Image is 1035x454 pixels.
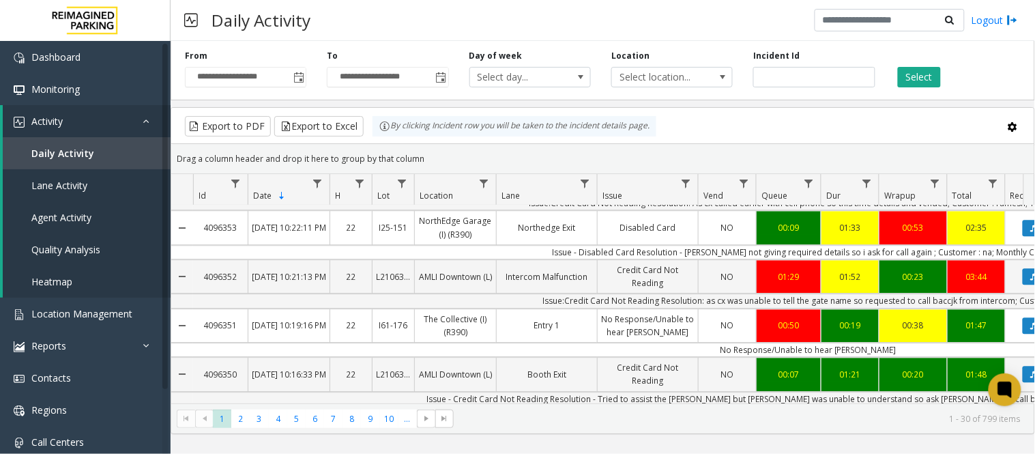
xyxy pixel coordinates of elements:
[14,117,25,128] img: 'icon'
[393,174,411,193] a: Lot Filter Menu
[1010,190,1026,201] span: Rec.
[884,190,916,201] span: Wrapup
[3,201,171,233] a: Agent Activity
[199,190,206,201] span: Id
[14,85,25,96] img: 'icon'
[253,190,272,201] span: Date
[757,267,821,287] a: 01:29
[415,309,496,342] a: The Collective (I) (R390)
[721,320,734,331] span: NO
[31,179,87,192] span: Lane Activity
[435,410,454,429] span: Go to the last page
[205,3,317,37] h3: Daily Activity
[760,368,817,381] div: 00:07
[475,174,493,193] a: Location Filter Menu
[826,190,841,201] span: Dur
[825,368,875,381] div: 01:21
[757,365,821,384] a: 00:07
[825,319,875,332] div: 00:19
[611,50,650,62] label: Location
[361,410,379,428] span: Page 9
[948,365,1005,384] a: 01:48
[227,174,245,193] a: Id Filter Menu
[377,190,390,201] span: Lot
[757,315,821,335] a: 00:50
[825,270,875,283] div: 01:52
[373,218,414,238] a: I25-151
[335,190,341,201] span: H
[351,174,369,193] a: H Filter Menu
[291,68,306,87] span: Toggle popup
[308,174,327,193] a: Date Filter Menu
[951,221,1002,234] div: 02:35
[948,218,1005,238] a: 02:35
[703,190,723,201] span: Vend
[193,267,248,287] a: 4096352
[699,218,756,238] a: NO
[951,270,1002,283] div: 03:44
[821,218,879,238] a: 01:33
[497,365,597,384] a: Booth Exit
[3,137,171,169] a: Daily Activity
[171,304,193,347] a: Collapse Details
[171,255,193,298] a: Collapse Details
[948,315,1005,335] a: 01:47
[879,315,947,335] a: 00:38
[330,365,372,384] a: 22
[598,309,698,342] a: No Response/Unable to hear [PERSON_NAME]
[1007,13,1018,27] img: logout
[31,243,100,256] span: Quality Analysis
[497,267,597,287] a: Intercom Malfunction
[879,267,947,287] a: 00:23
[879,365,947,384] a: 00:20
[373,315,414,335] a: I61-176
[14,341,25,352] img: 'icon'
[898,67,941,87] button: Select
[330,267,372,287] a: 22
[821,267,879,287] a: 01:52
[31,51,81,63] span: Dashboard
[373,267,414,287] a: L21063900
[330,315,372,335] a: 22
[598,260,698,293] a: Credit Card Not Reading
[753,50,800,62] label: Incident Id
[193,218,248,238] a: 4096353
[342,410,361,428] span: Page 8
[379,121,390,132] img: infoIcon.svg
[699,267,756,287] a: NO
[883,221,944,234] div: 00:53
[31,436,84,449] span: Call Centers
[31,211,91,224] span: Agent Activity
[883,270,944,283] div: 00:23
[327,50,338,62] label: To
[612,68,708,87] span: Select location...
[193,315,248,335] a: 4096351
[31,371,71,384] span: Contacts
[415,267,496,287] a: AMLI Downtown (L)
[757,218,821,238] a: 00:09
[248,267,330,287] a: [DATE] 10:21:13 PM
[699,365,756,384] a: NO
[760,319,817,332] div: 00:50
[735,174,753,193] a: Vend Filter Menu
[373,116,656,137] div: By clicking Incident row you will be taken to the incident details page.
[469,50,523,62] label: Day of week
[248,365,330,384] a: [DATE] 10:16:33 PM
[14,53,25,63] img: 'icon'
[761,190,787,201] span: Queue
[879,218,947,238] a: 00:53
[324,410,342,428] span: Page 7
[31,115,63,128] span: Activity
[213,410,231,428] span: Page 1
[3,105,171,137] a: Activity
[269,410,287,428] span: Page 4
[462,413,1021,425] kendo-pager-info: 1 - 30 of 799 items
[380,410,398,428] span: Page 10
[858,174,876,193] a: Dur Filter Menu
[3,233,171,266] a: Quality Analysis
[883,368,944,381] div: 00:20
[185,50,207,62] label: From
[3,266,171,298] a: Heatmap
[760,221,817,234] div: 00:09
[952,190,972,201] span: Total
